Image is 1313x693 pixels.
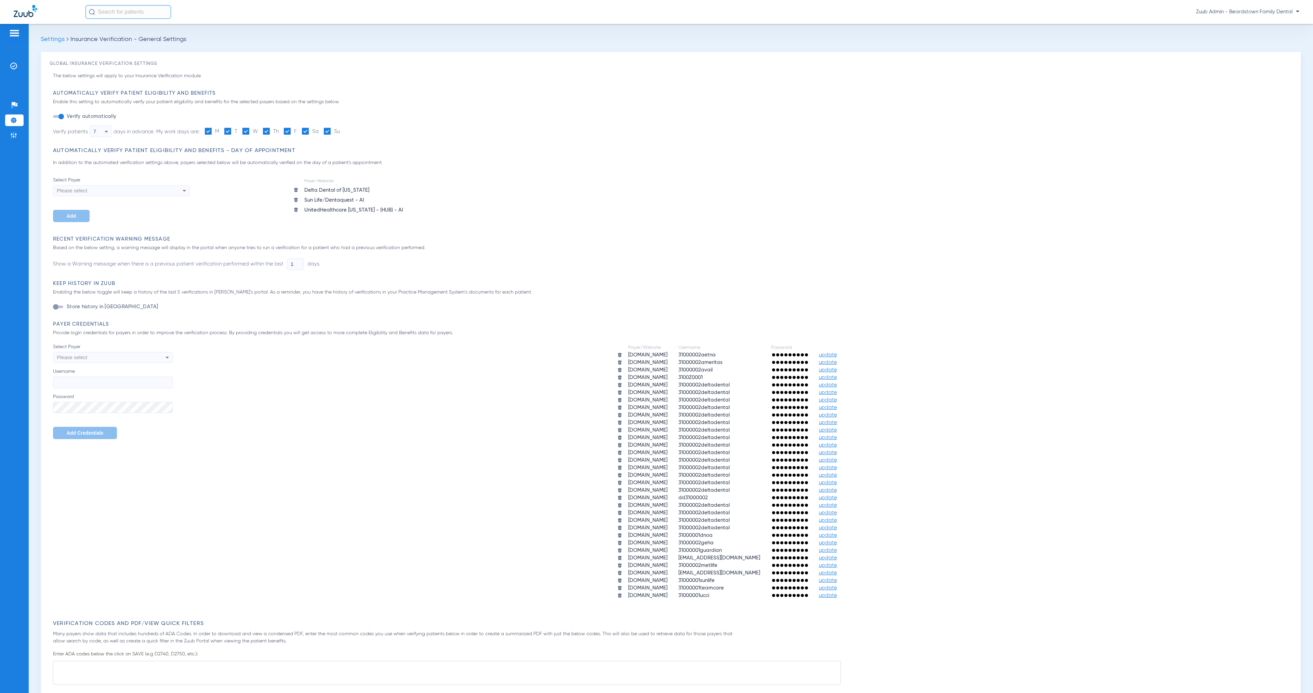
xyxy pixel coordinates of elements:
span: update [819,503,837,508]
td: [DOMAIN_NAME] [623,352,673,358]
span: 31000002deltadental [678,420,730,425]
span: 3100Z0001 [678,375,703,380]
img: trash.svg [617,570,622,575]
span: Insurance Verification - General Settings [70,36,186,42]
td: [DOMAIN_NAME] [623,374,673,381]
label: Sa [302,128,319,135]
span: Please select [57,188,87,193]
span: update [819,540,837,545]
img: trash.svg [617,458,622,463]
span: 31000002deltadental [678,510,730,515]
h3: Automatically Verify Patient Eligibility and Benefits - Day of Appointment [53,147,1292,154]
span: update [819,397,837,403]
span: update [819,570,837,575]
span: update [819,533,837,538]
img: trash.svg [617,450,622,455]
span: 31000001ucci [678,593,709,598]
td: [DOMAIN_NAME] [623,457,673,464]
span: 31000002deltadental [678,488,730,493]
img: trash.svg [617,412,622,418]
td: [DOMAIN_NAME] [623,532,673,539]
span: update [819,382,837,388]
input: Search for patients [85,5,171,19]
td: [DOMAIN_NAME] [623,367,673,373]
p: Provide login credentials for payers in order to improve the verification process. By providing c... [53,329,734,337]
td: [DOMAIN_NAME] [623,442,673,449]
span: update [819,593,837,598]
span: 31000002metlife [678,563,717,568]
td: Username [673,344,765,351]
span: 31000002geha [678,540,714,545]
td: [DOMAIN_NAME] [623,562,673,569]
td: [DOMAIN_NAME] [623,585,673,592]
img: trash.svg [617,578,622,583]
td: [DOMAIN_NAME] [623,555,673,561]
img: hamburger-icon [9,29,20,37]
span: update [819,465,837,470]
span: 31000002deltadental [678,412,730,418]
img: trash.svg [617,360,622,365]
label: Su [324,128,340,135]
img: trash.svg [617,548,622,553]
span: update [819,488,837,493]
span: 31000002deltadental [678,435,730,440]
h3: Payer Credentials [53,321,1292,328]
img: trash.svg [617,405,622,410]
button: Add [53,210,90,222]
td: [DOMAIN_NAME] [623,427,673,434]
span: update [819,427,837,433]
span: 31000001dnoa [678,533,713,538]
span: update [819,518,837,523]
td: [DOMAIN_NAME] [623,434,673,441]
td: [DOMAIN_NAME] [623,419,673,426]
span: 31000002deltadental [678,397,730,403]
span: update [819,420,837,425]
span: dd31000002 [678,495,708,500]
span: update [819,495,837,500]
input: Password [53,402,173,413]
span: 31000002deltadental [678,382,730,388]
img: trash.svg [617,435,622,440]
img: trash.svg [617,465,622,470]
span: update [819,585,837,590]
img: trash.svg [617,563,622,568]
img: trash icon [293,187,299,192]
span: update [819,510,837,515]
td: [DOMAIN_NAME] [623,487,673,494]
img: trash.svg [617,585,622,590]
label: T [224,128,237,135]
img: trash.svg [617,488,622,493]
span: [EMAIL_ADDRESS][DOMAIN_NAME] [678,555,760,560]
span: 31000001sunlife [678,578,715,583]
h3: Verification Codes and PDF/View Quick Filters [53,620,1292,627]
li: Show a Warning message when there is a previous patient verification performed within the last days. [53,258,320,270]
td: [DOMAIN_NAME] [623,494,673,501]
td: [DOMAIN_NAME] [623,449,673,456]
input: Username [53,377,173,388]
td: [DOMAIN_NAME] [623,547,673,554]
span: My work days are: [156,129,200,134]
h3: Automatically Verify Patient Eligibility and Benefits [53,90,1292,97]
span: 31000002deltadental [678,473,730,478]
td: Payer/Website [304,177,403,185]
span: 31000002deltadental [678,503,730,508]
td: [DOMAIN_NAME] [623,404,673,411]
span: update [819,473,837,478]
span: 31000002ameritas [678,360,722,365]
span: update [819,450,837,455]
span: 31000002deltadental [678,443,730,448]
td: [DOMAIN_NAME] [623,577,673,584]
span: 31000002deltadental [678,427,730,433]
img: trash.svg [617,352,622,357]
span: update [819,367,837,372]
h3: Keep History in Zuub [53,280,1292,287]
img: trash.svg [617,473,622,478]
label: W [242,128,258,135]
span: Select Payer [53,343,173,350]
td: [DOMAIN_NAME] [623,389,673,396]
td: [DOMAIN_NAME] [623,479,673,486]
label: Store history in [GEOGRAPHIC_DATA] [65,303,158,310]
span: update [819,360,837,365]
img: trash.svg [617,427,622,433]
div: Verify patients days in advance. [53,125,155,137]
